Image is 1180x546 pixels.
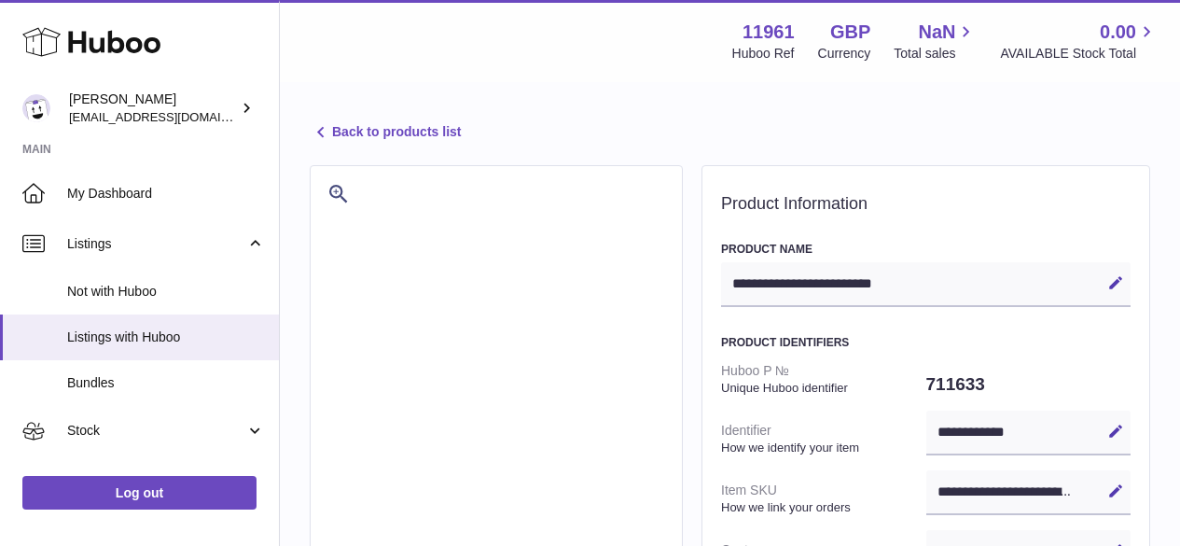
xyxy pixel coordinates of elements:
[67,283,265,301] span: Not with Huboo
[721,335,1131,350] h3: Product Identifiers
[721,499,922,516] strong: How we link your orders
[818,45,871,63] div: Currency
[721,440,922,456] strong: How we identify your item
[22,476,257,510] a: Log out
[721,474,926,523] dt: Item SKU
[743,20,795,45] strong: 11961
[310,121,461,144] a: Back to products list
[69,109,274,124] span: [EMAIL_ADDRESS][DOMAIN_NAME]
[67,329,265,346] span: Listings with Huboo
[830,20,870,45] strong: GBP
[721,380,922,397] strong: Unique Huboo identifier
[22,94,50,122] img: internalAdmin-11961@internal.huboo.com
[1000,20,1158,63] a: 0.00 AVAILABLE Stock Total
[67,374,265,392] span: Bundles
[721,242,1131,257] h3: Product Name
[894,45,977,63] span: Total sales
[721,414,926,463] dt: Identifier
[732,45,795,63] div: Huboo Ref
[69,91,237,126] div: [PERSON_NAME]
[1000,45,1158,63] span: AVAILABLE Stock Total
[67,185,265,203] span: My Dashboard
[67,235,245,253] span: Listings
[894,20,977,63] a: NaN Total sales
[67,422,245,440] span: Stock
[721,355,926,403] dt: Huboo P №
[1100,20,1136,45] span: 0.00
[918,20,955,45] span: NaN
[926,365,1131,404] dd: 711633
[721,194,1131,215] h2: Product Information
